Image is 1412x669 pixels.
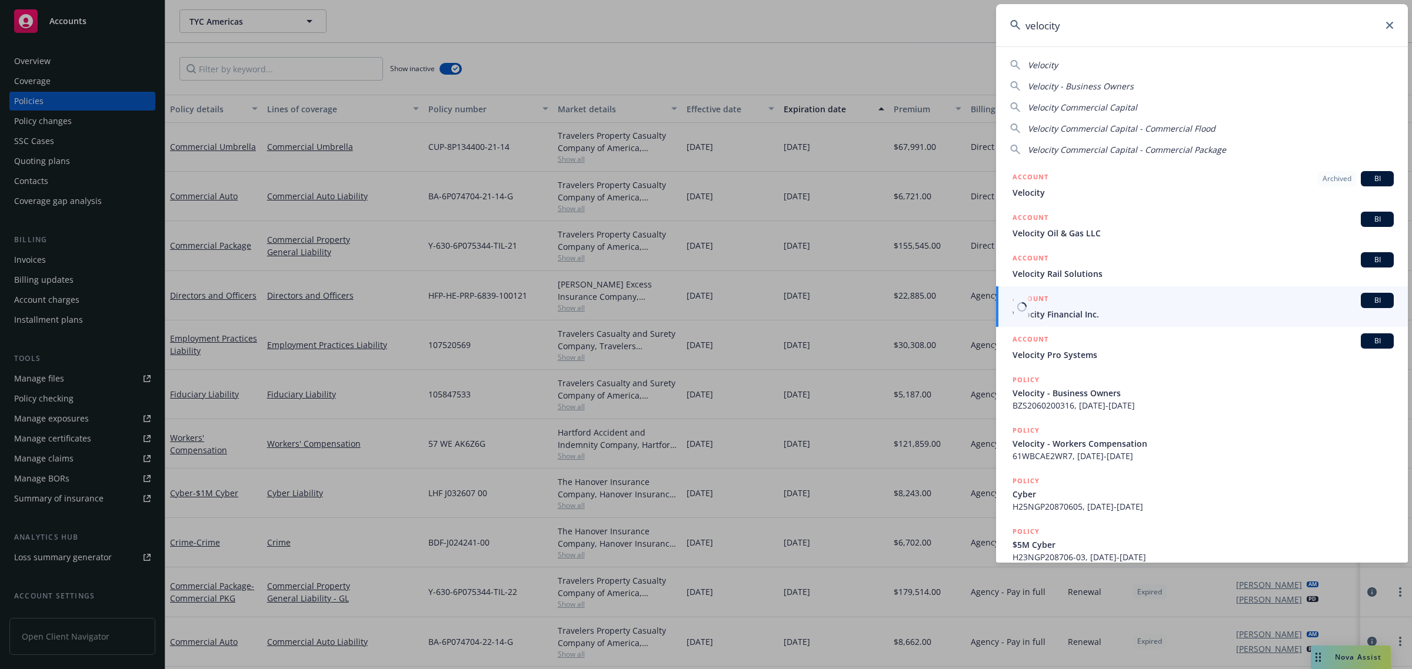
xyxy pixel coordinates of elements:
[1013,171,1048,185] h5: ACCOUNT
[1013,227,1394,239] span: Velocity Oil & Gas LLC
[1013,349,1394,361] span: Velocity Pro Systems
[996,4,1408,46] input: Search...
[1013,399,1394,412] span: BZS2060200316, [DATE]-[DATE]
[996,519,1408,570] a: POLICY$5M CyberH23NGP208706-03, [DATE]-[DATE]
[1013,475,1040,487] h5: POLICY
[1013,267,1394,280] span: Velocity Rail Solutions
[1028,59,1058,71] span: Velocity
[996,246,1408,286] a: ACCOUNTBIVelocity Rail Solutions
[1013,437,1394,450] span: Velocity - Workers Compensation
[1013,333,1048,347] h5: ACCOUNT
[996,469,1408,519] a: POLICYCyberH25NGP20870605, [DATE]-[DATE]
[1366,255,1389,265] span: BI
[996,205,1408,246] a: ACCOUNTBIVelocity Oil & Gas LLC
[1013,252,1048,266] h5: ACCOUNT
[1013,450,1394,462] span: 61WBCAE2WR7, [DATE]-[DATE]
[996,286,1408,327] a: ACCOUNTBIVelocity Financial Inc.
[1028,123,1215,134] span: Velocity Commercial Capital - Commercial Flood
[1013,374,1040,386] h5: POLICY
[1366,173,1389,184] span: BI
[1366,214,1389,225] span: BI
[1013,308,1394,320] span: Velocity Financial Inc.
[996,418,1408,469] a: POLICYVelocity - Workers Compensation61WBCAE2WR7, [DATE]-[DATE]
[1323,173,1351,184] span: Archived
[1028,144,1226,155] span: Velocity Commercial Capital - Commercial Package
[1028,102,1137,113] span: Velocity Commercial Capital
[1366,295,1389,306] span: BI
[1013,424,1040,436] h5: POLICY
[1366,336,1389,346] span: BI
[996,327,1408,367] a: ACCOUNTBIVelocity Pro Systems
[1013,212,1048,226] h5: ACCOUNT
[1013,387,1394,399] span: Velocity - Business Owners
[1028,81,1134,92] span: Velocity - Business Owners
[1013,500,1394,513] span: H25NGP20870605, [DATE]-[DATE]
[1013,186,1394,199] span: Velocity
[1013,538,1394,551] span: $5M Cyber
[996,367,1408,418] a: POLICYVelocity - Business OwnersBZS2060200316, [DATE]-[DATE]
[1013,551,1394,563] span: H23NGP208706-03, [DATE]-[DATE]
[1013,488,1394,500] span: Cyber
[1013,526,1040,537] h5: POLICY
[996,165,1408,205] a: ACCOUNTArchivedBIVelocity
[1013,293,1048,307] h5: ACCOUNT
